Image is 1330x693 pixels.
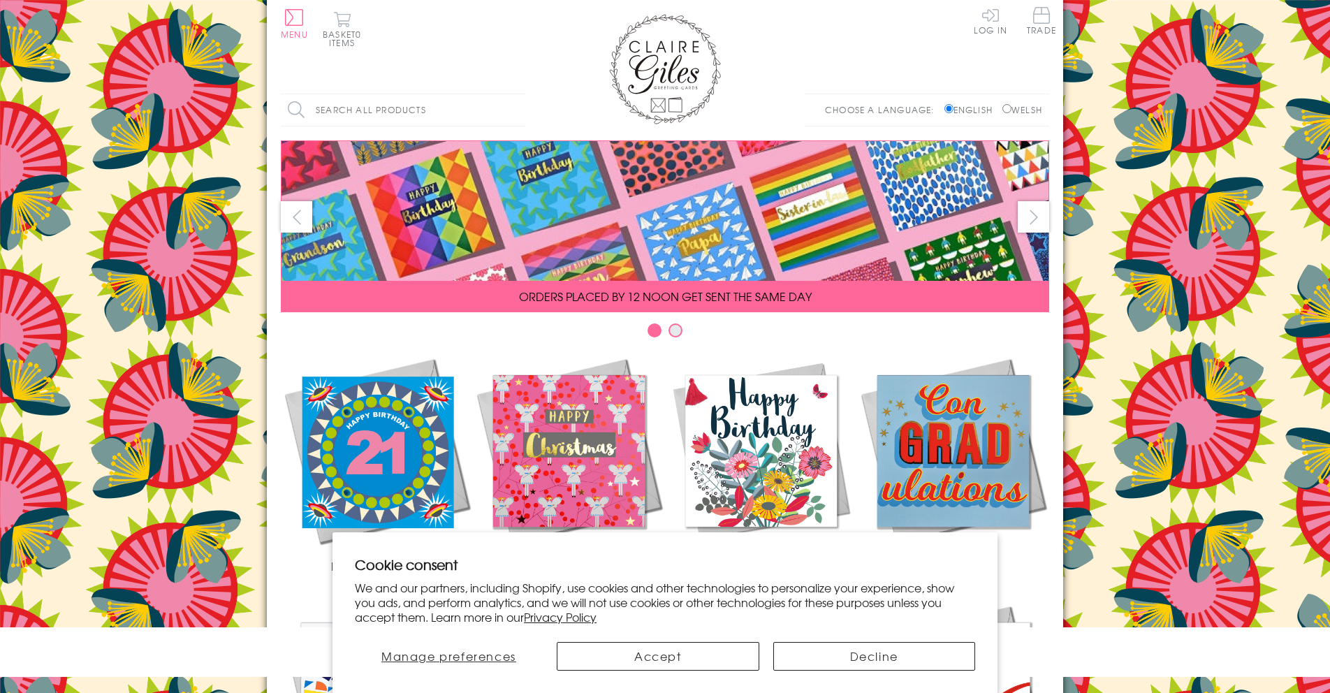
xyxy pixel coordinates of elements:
button: Carousel Page 1 (Current Slide) [648,323,662,337]
input: Welsh [1002,104,1011,113]
div: Carousel Pagination [281,323,1049,344]
input: English [944,104,953,113]
input: Search [511,94,525,126]
a: Log In [974,7,1007,34]
span: ORDERS PLACED BY 12 NOON GET SENT THE SAME DAY [519,288,812,305]
button: Manage preferences [355,642,543,671]
img: Claire Giles Greetings Cards [609,14,721,124]
input: Search all products [281,94,525,126]
a: Academic [857,355,1049,574]
a: Privacy Policy [524,608,597,625]
span: 0 items [329,28,361,49]
button: next [1018,201,1049,233]
button: Basket0 items [323,11,361,47]
a: Trade [1027,7,1056,37]
label: Welsh [1002,103,1042,116]
button: Menu [281,9,308,38]
a: New Releases [281,355,473,574]
label: English [944,103,1000,116]
span: Trade [1027,7,1056,34]
a: Christmas [473,355,665,574]
button: Carousel Page 2 [668,323,682,337]
span: New Releases [331,557,423,574]
p: Choose a language: [825,103,942,116]
button: Accept [557,642,759,671]
p: We and our partners, including Shopify, use cookies and other technologies to personalize your ex... [355,581,975,624]
span: Menu [281,28,308,41]
button: prev [281,201,312,233]
span: Manage preferences [381,648,516,664]
a: Birthdays [665,355,857,574]
button: Decline [773,642,976,671]
h2: Cookie consent [355,555,975,574]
